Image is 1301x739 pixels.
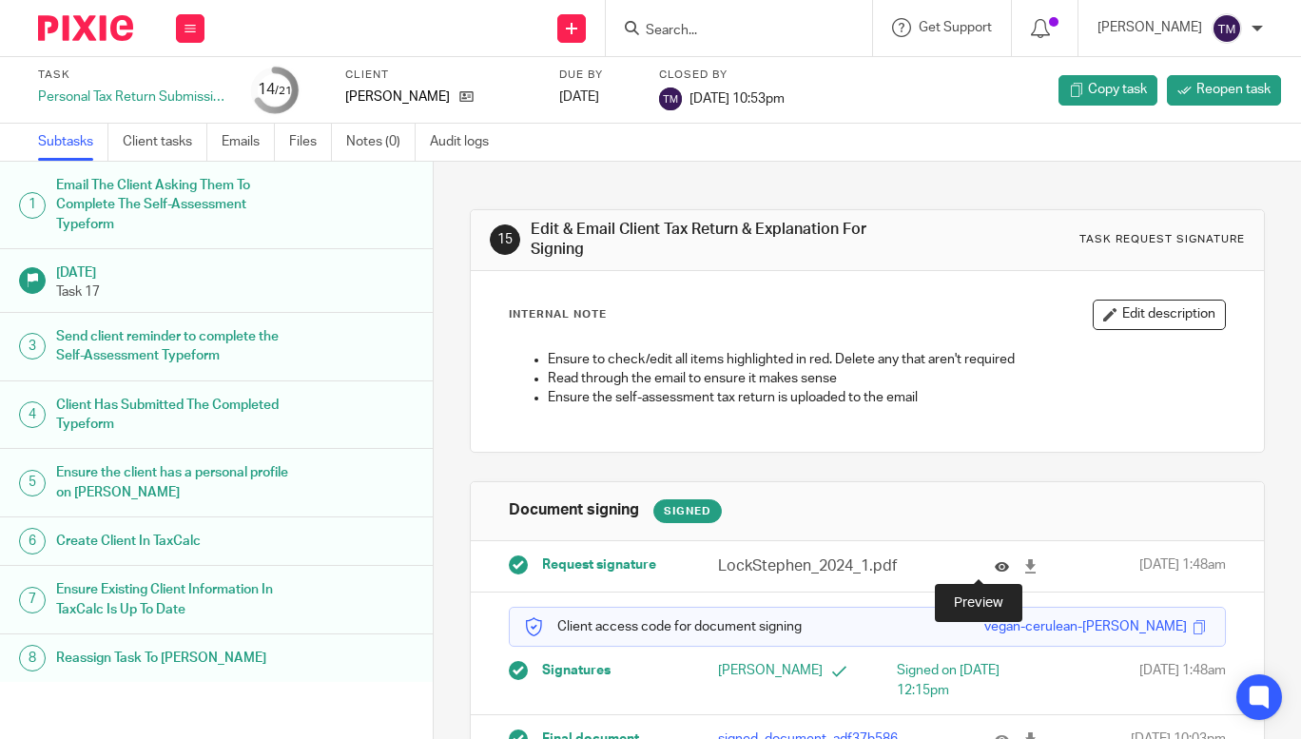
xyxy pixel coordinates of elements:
a: Reopen task [1167,75,1281,106]
small: /21 [275,86,292,96]
h1: [DATE] [56,259,414,282]
input: Search [644,23,815,40]
div: 5 [19,470,46,496]
span: Reopen task [1196,80,1271,99]
label: Due by [559,68,635,83]
span: [DATE] 1:48am [1139,555,1226,577]
p: Ensure to check/edit all items highlighted in red. Delete any that aren't required [548,350,1225,369]
h1: Ensure the client has a personal profile on [PERSON_NAME] [56,458,295,507]
h1: Send client reminder to complete the Self-Assessment Typeform [56,322,295,371]
span: Request signature [542,555,656,574]
label: Closed by [659,68,785,83]
p: [PERSON_NAME] [718,661,867,680]
a: Subtasks [38,124,108,161]
img: svg%3E [659,88,682,110]
a: Copy task [1058,75,1157,106]
div: [DATE] [559,88,635,107]
h1: Ensure Existing Client Information In TaxCalc Is Up To Date [56,575,295,624]
div: 8 [19,645,46,671]
p: [PERSON_NAME] [345,88,450,107]
div: 7 [19,587,46,613]
div: vegan-cerulean-[PERSON_NAME] [984,617,1187,636]
div: 6 [19,528,46,554]
h1: Document signing [509,500,639,520]
button: Edit description [1093,300,1226,330]
p: Client access code for document signing [524,617,802,636]
span: [DATE] 1:48am [1139,661,1226,700]
a: Notes (0) [346,124,416,161]
div: Task request signature [1079,232,1245,247]
a: Client tasks [123,124,207,161]
p: Read through the email to ensure it makes sense [548,369,1225,388]
h1: Email The Client Asking Them To Complete The Self-Assessment Typeform [56,171,295,239]
h1: Client Has Submitted The Completed Typeform [56,391,295,439]
p: Task 17 [56,282,414,301]
span: [DATE] 10:53pm [689,91,785,105]
a: Emails [222,124,275,161]
div: 1 [19,192,46,219]
p: Internal Note [509,307,607,322]
span: Copy task [1088,80,1147,99]
div: 15 [490,224,520,255]
label: Client [345,68,535,83]
div: Signed on [DATE] 12:15pm [897,661,1046,700]
h1: Create Client In TaxCalc [56,527,295,555]
div: Personal Tax Return Submission - Monthly Ltd Co Directors (fee to be charged) [38,88,228,107]
a: Audit logs [430,124,503,161]
img: Pixie [38,15,133,41]
p: [PERSON_NAME] [1097,18,1202,37]
div: Signed [653,499,722,523]
div: 4 [19,401,46,428]
p: Ensure the self-assessment tax return is uploaded to the email [548,388,1225,407]
span: Get Support [919,21,992,34]
div: 14 [258,79,292,101]
h1: Edit & Email Client Tax Return & Explanation For Signing [531,220,908,261]
span: Signatures [542,661,611,680]
p: LockStephen_2024_1.pdf [718,555,909,577]
h1: Reassign Task To [PERSON_NAME] [56,644,295,672]
div: 3 [19,333,46,360]
a: Files [289,124,332,161]
label: Task [38,68,228,83]
img: svg%3E [1212,13,1242,44]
